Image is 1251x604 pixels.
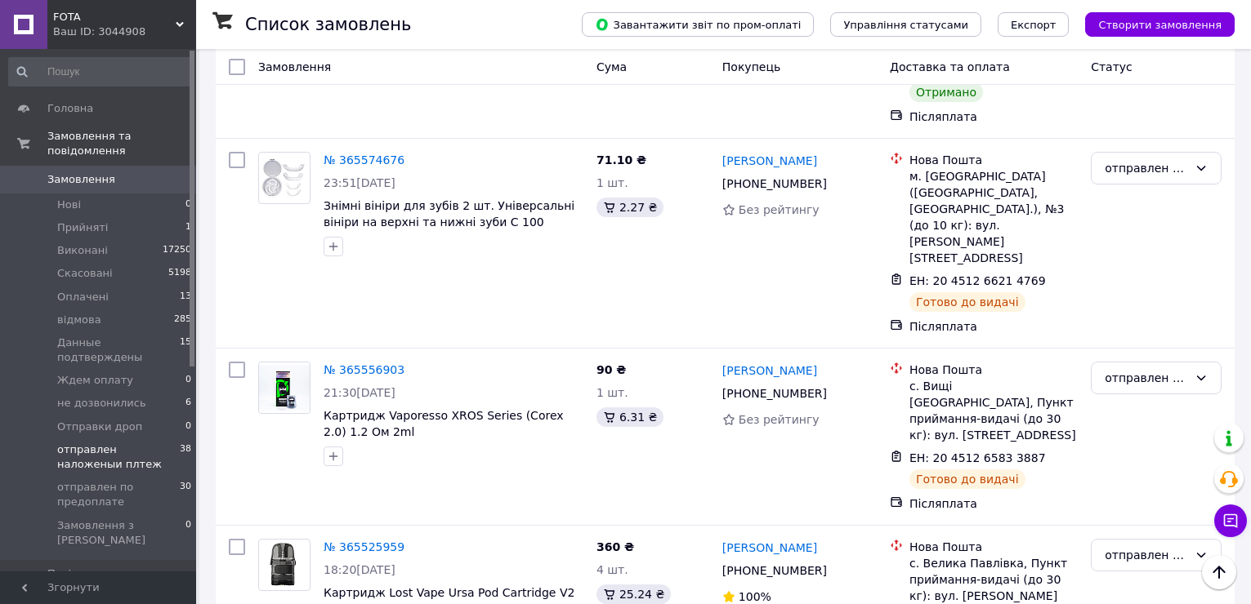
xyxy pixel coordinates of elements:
[8,57,193,87] input: Пошук
[185,396,191,411] span: 6
[245,15,411,34] h1: Список замовлень
[263,540,306,590] img: Фото товару
[722,540,817,556] a: [PERSON_NAME]
[909,539,1078,555] div: Нова Пошта
[909,362,1078,378] div: Нова Пошта
[909,152,1078,168] div: Нова Пошта
[185,373,191,388] span: 0
[909,109,1078,125] div: Післяплата
[57,335,180,365] span: Данные подтверждены
[582,12,814,37] button: Завантажити звіт по пром-оплаті
[596,584,671,604] div: 25.24 ₴
[324,563,395,576] span: 18:20[DATE]
[1105,546,1188,564] div: отправлен наложеныи плтеж
[57,290,109,304] span: Оплачені
[324,176,395,189] span: 23:51[DATE]
[909,318,1078,335] div: Післяплата
[185,198,191,212] span: 0
[890,60,1010,73] span: Доставка та оплата
[998,12,1070,37] button: Експорт
[596,563,628,576] span: 4 шт.
[909,495,1078,512] div: Післяплата
[57,220,108,235] span: Прийняті
[57,266,113,281] span: Скасовані
[180,335,191,365] span: 15
[47,129,196,158] span: Замовлення та повідомлення
[1069,17,1235,30] a: Створити замовлення
[909,82,983,102] div: Отримано
[1105,159,1188,177] div: отправлен наложеныи плтеж
[324,540,404,553] a: № 365525959
[324,153,404,167] a: № 365574676
[739,413,820,426] span: Без рейтингу
[596,407,663,427] div: 6.31 ₴
[258,152,311,204] a: Фото товару
[259,365,310,410] img: Фото товару
[596,153,646,167] span: 71.10 ₴
[722,60,780,73] span: Покупець
[596,198,663,217] div: 2.27 ₴
[909,469,1025,489] div: Готово до видачі
[909,274,1046,287] span: ЕН: 20 4512 6621 4769
[185,518,191,548] span: 0
[57,373,133,388] span: Ждем оплату
[53,24,196,39] div: Ваш ID: 3044908
[258,60,331,73] span: Замовлення
[1202,555,1236,589] button: Наверх
[596,540,634,553] span: 360 ₴
[57,243,108,258] span: Виконані
[909,378,1078,443] div: с. Вищі [GEOGRAPHIC_DATA], Пункт приймання-видачі (до 30 кг): вул. [STREET_ADDRESS]
[739,203,820,216] span: Без рейтингу
[843,19,968,31] span: Управління статусами
[1011,19,1057,31] span: Експорт
[57,198,81,212] span: Нові
[57,396,146,411] span: не дозвонились
[909,451,1046,464] span: ЕН: 20 4512 6583 3887
[722,362,817,379] a: [PERSON_NAME]
[57,518,185,548] span: Замовлення з [PERSON_NAME]
[180,290,191,304] span: 13
[739,590,771,603] span: 100%
[163,243,191,258] span: 17250
[596,386,628,399] span: 1 шт.
[324,199,574,229] a: Знімні вініри для зубів 2 шт. Універсальні вініри на верхні та нижні зуби С 100
[596,60,627,73] span: Cума
[1105,369,1188,387] div: отправлен наложеныи плтеж
[57,480,180,509] span: отправлен по предоплате
[57,442,180,472] span: отправлен наложеныи плтеж
[719,382,830,405] div: [PHONE_NUMBER]
[185,420,191,434] span: 0
[596,176,628,189] span: 1 шт.
[57,313,101,327] span: відмова
[258,362,311,414] a: Фото товару
[180,480,191,509] span: 30
[595,17,801,32] span: Завантажити звіт по пром-оплаті
[259,157,310,198] img: Фото товару
[722,153,817,169] a: [PERSON_NAME]
[47,566,127,581] span: Повідомлення
[1085,12,1235,37] button: Створити замовлення
[168,266,191,281] span: 5198
[47,101,93,116] span: Головна
[324,409,564,438] a: Картридж Vaporesso XROS Series (Corex 2.0) 1.2 Ом 2ml
[174,313,191,327] span: 285
[258,539,311,591] a: Фото товару
[1091,60,1133,73] span: Статус
[324,363,404,376] a: № 365556903
[47,172,115,187] span: Замовлення
[830,12,981,37] button: Управління статусами
[719,559,830,582] div: [PHONE_NUMBER]
[180,442,191,472] span: 38
[57,420,142,434] span: Отправки дроп
[909,292,1025,312] div: Готово до видачі
[596,363,626,376] span: 90 ₴
[324,386,395,399] span: 21:30[DATE]
[53,10,176,24] span: FOTA
[719,172,830,195] div: [PHONE_NUMBER]
[185,220,191,235] span: 1
[909,168,1078,266] div: м. [GEOGRAPHIC_DATA] ([GEOGRAPHIC_DATA], [GEOGRAPHIC_DATA].), №3 (до 10 кг): вул. [PERSON_NAME][S...
[1098,19,1222,31] span: Створити замовлення
[1214,504,1247,537] button: Чат з покупцем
